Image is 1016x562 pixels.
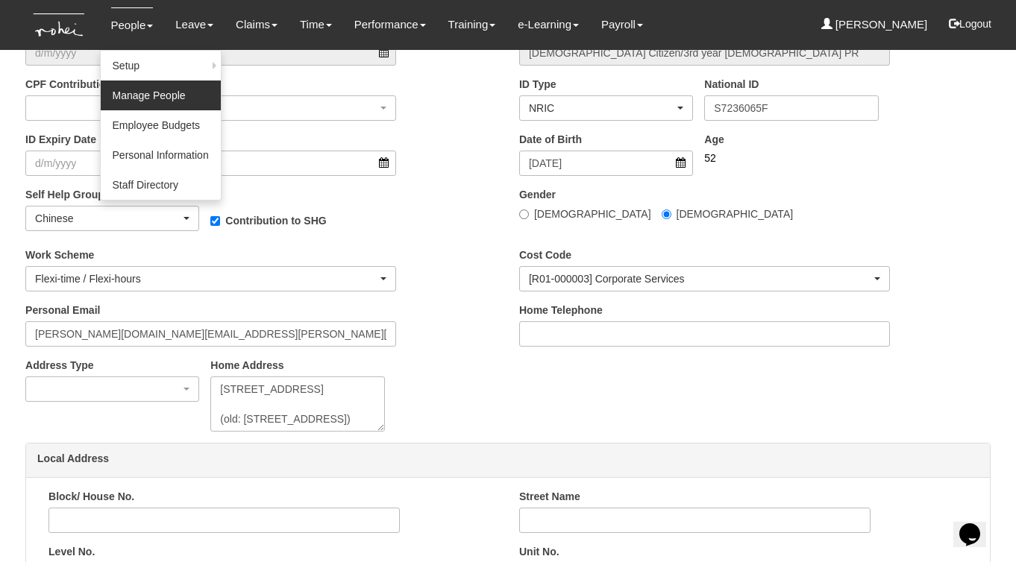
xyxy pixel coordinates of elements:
[210,376,384,432] textarea: [STREET_ADDRESS] (old: [STREET_ADDRESS])
[662,209,671,219] input: [DEMOGRAPHIC_DATA]
[519,209,529,219] input: [DEMOGRAPHIC_DATA]
[25,77,184,92] label: CPF Contribution Rates for PRs
[101,140,221,170] a: Personal Information
[519,77,556,92] label: ID Type
[519,187,556,202] label: Gender
[519,206,651,221] label: [DEMOGRAPHIC_DATA]
[101,51,221,80] a: Setup
[25,303,100,318] label: Personal Email
[25,187,104,202] label: Self Help Group
[938,6,1002,42] button: Logout
[25,132,96,147] label: ID Expiry Date
[25,247,94,262] label: Work Scheme
[519,151,693,176] input: d/m/yyyy
[704,151,878,165] div: 52
[519,95,693,121] button: NRIC
[354,7,426,42] a: Performance
[704,77,759,92] label: National ID
[25,266,396,291] button: Flexi-time / Flexi-hours
[175,7,213,42] a: Leave
[519,132,582,147] label: Date of Birth
[210,358,283,373] label: Home Address
[25,151,396,176] input: d/m/yyyy
[236,7,277,42] a: Claims
[210,216,220,226] input: Contribution to SHG
[518,7,579,42] a: e-Learning
[101,170,221,200] a: Staff Directory
[704,132,724,147] label: Age
[601,7,643,42] a: Payroll
[35,271,377,286] div: Flexi-time / Flexi-hours
[300,7,332,42] a: Time
[111,7,154,42] a: People
[529,101,674,116] div: NRIC
[225,215,326,227] b: Contribution to SHG
[101,110,221,140] a: Employee Budgets
[953,502,1001,547] iframe: chat widget
[101,80,221,110] a: Manage People
[25,358,94,373] label: Address Type
[821,7,928,42] a: [PERSON_NAME]
[519,247,571,262] label: Cost Code
[519,544,559,559] label: Unit No.
[519,303,603,318] label: Home Telephone
[448,7,496,42] a: Training
[529,271,871,286] div: [R01-000003] Corporate Services
[519,489,580,504] label: Street Name
[519,266,890,291] button: [R01-000003] Corporate Services
[35,211,181,226] div: Chinese
[48,489,134,504] label: Block/ House No.
[48,544,95,559] label: Level No.
[25,40,396,66] input: d/m/yyyy
[662,206,794,221] label: [DEMOGRAPHIC_DATA]
[25,206,199,231] button: Chinese
[37,451,109,466] label: Local Address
